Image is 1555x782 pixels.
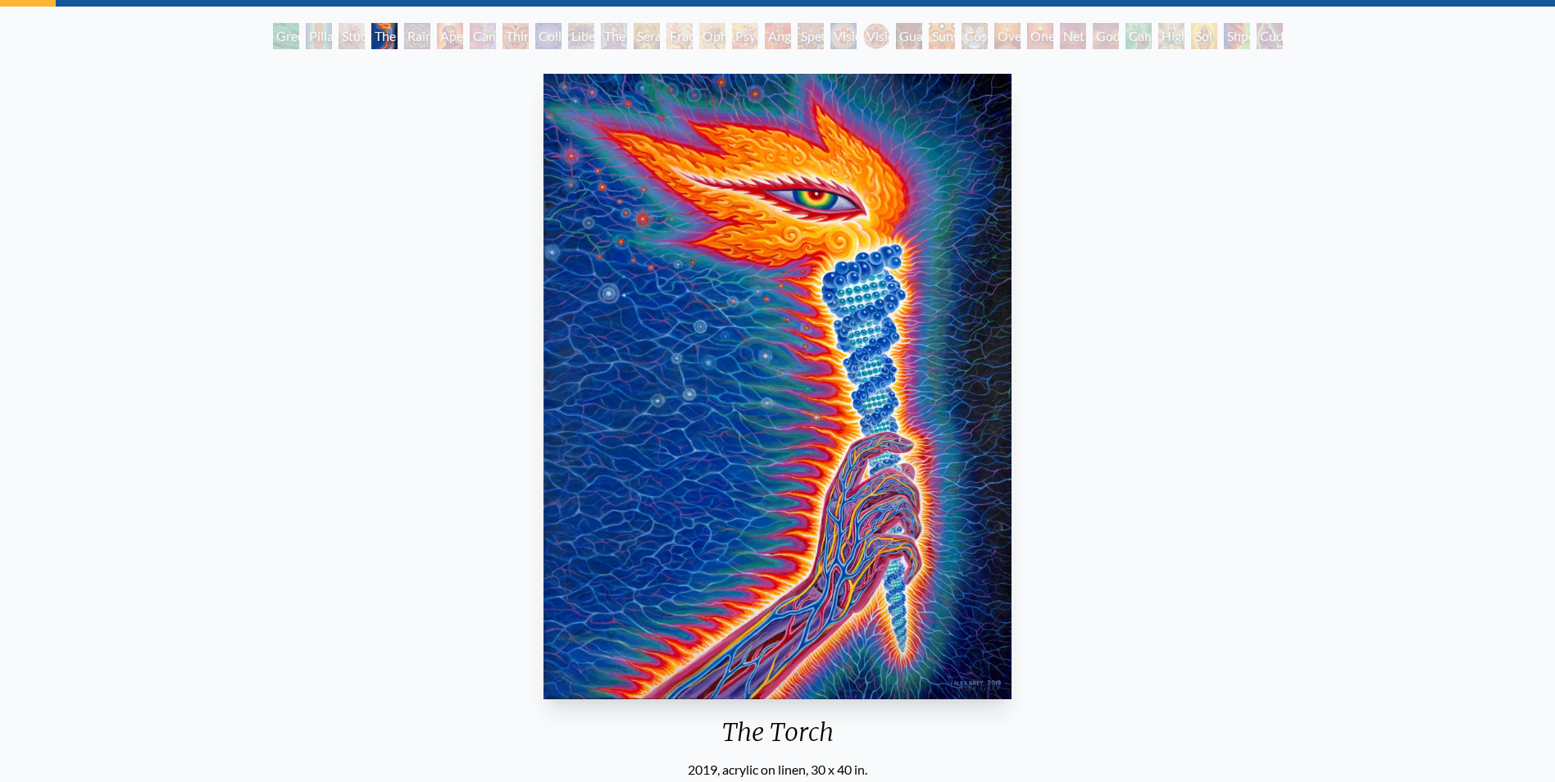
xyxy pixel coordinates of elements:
[568,23,594,49] div: Liberation Through Seeing
[798,23,824,49] div: Spectral Lotus
[699,23,725,49] div: Ophanic Eyelash
[535,23,562,49] div: Collective Vision
[666,23,693,49] div: Fractal Eyes
[502,23,529,49] div: Third Eye Tears of Joy
[962,23,988,49] div: Cosmic Elf
[306,23,332,49] div: Pillar of Awareness
[339,23,365,49] div: Study for the Great Turn
[1158,23,1184,49] div: Higher Vision
[765,23,791,49] div: Angel Skin
[929,23,955,49] div: Sunyata
[543,74,1011,699] img: The-Torch-2019-Alex-Grey-watermarked.jpg
[404,23,430,49] div: Rainbow Eye Ripple
[1125,23,1152,49] div: Cannafist
[1027,23,1053,49] div: One
[1060,23,1086,49] div: Net of Being
[1224,23,1250,49] div: Shpongled
[732,23,758,49] div: Psychomicrograph of a Fractal Paisley Cherub Feather Tip
[634,23,660,49] div: Seraphic Transport Docking on the Third Eye
[1191,23,1217,49] div: Sol Invictus
[273,23,299,49] div: Green Hand
[371,23,398,49] div: The Torch
[994,23,1021,49] div: Oversoul
[1257,23,1283,49] div: Cuddle
[470,23,496,49] div: Cannabis Sutra
[830,23,857,49] div: Vision Crystal
[1093,23,1119,49] div: Godself
[896,23,922,49] div: Guardian of Infinite Vision
[437,23,463,49] div: Aperture
[863,23,889,49] div: Vision [PERSON_NAME]
[601,23,627,49] div: The Seer
[537,760,1017,780] div: 2019, acrylic on linen, 30 x 40 in.
[537,717,1017,760] div: The Torch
